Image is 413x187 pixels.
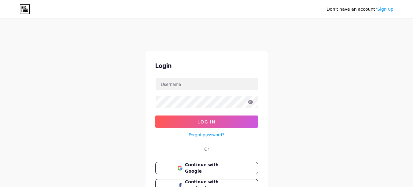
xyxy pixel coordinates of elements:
[326,6,393,13] div: Don't have an account?
[189,131,224,138] a: Forgot password?
[155,61,258,70] div: Login
[155,162,258,174] button: Continue with Google
[185,162,235,174] span: Continue with Google
[156,78,258,90] input: Username
[197,119,216,124] span: Log In
[204,146,209,152] div: Or
[377,7,393,12] a: Sign up
[155,116,258,128] button: Log In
